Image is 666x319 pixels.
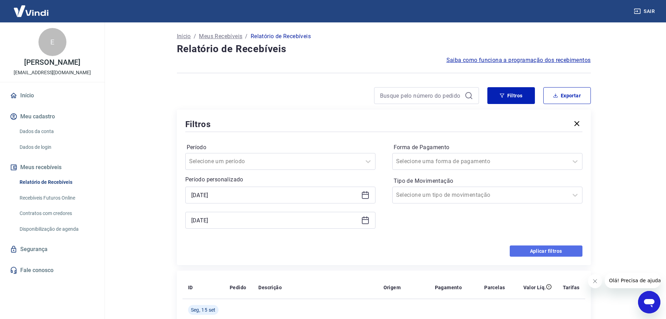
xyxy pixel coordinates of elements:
[191,190,358,200] input: Data inicial
[632,5,658,18] button: Sair
[191,215,358,226] input: Data final
[543,87,591,104] button: Exportar
[638,291,660,313] iframe: Botão para abrir a janela de mensagens
[588,274,602,288] iframe: Fechar mensagem
[563,284,580,291] p: Tarifas
[435,284,462,291] p: Pagamento
[446,56,591,64] a: Saiba como funciona a programação dos recebimentos
[380,90,462,101] input: Busque pelo número do pedido
[523,284,546,291] p: Valor Líq.
[4,5,59,11] span: Olá! Precisa de ajuda?
[394,177,581,185] label: Tipo de Movimentação
[245,32,248,41] p: /
[187,143,374,152] label: Período
[394,143,581,152] label: Forma de Pagamento
[185,175,375,184] p: Período personalizado
[17,206,96,221] a: Contratos com credores
[17,175,96,189] a: Relatório de Recebíveis
[230,284,246,291] p: Pedido
[8,160,96,175] button: Meus recebíveis
[17,140,96,154] a: Dados de login
[17,222,96,236] a: Disponibilização de agenda
[8,88,96,103] a: Início
[199,32,242,41] a: Meus Recebíveis
[384,284,401,291] p: Origem
[258,284,282,291] p: Descrição
[38,28,66,56] div: E
[17,124,96,139] a: Dados da conta
[194,32,196,41] p: /
[177,42,591,56] h4: Relatório de Recebíveis
[8,263,96,278] a: Fale conosco
[8,0,54,22] img: Vindi
[191,306,216,313] span: Seg, 15 set
[188,284,193,291] p: ID
[8,242,96,257] a: Segurança
[510,245,582,257] button: Aplicar filtros
[177,32,191,41] a: Início
[484,284,505,291] p: Parcelas
[487,87,535,104] button: Filtros
[605,273,660,288] iframe: Mensagem da empresa
[14,69,91,76] p: [EMAIL_ADDRESS][DOMAIN_NAME]
[17,191,96,205] a: Recebíveis Futuros Online
[24,59,80,66] p: [PERSON_NAME]
[8,109,96,124] button: Meu cadastro
[185,119,211,130] h5: Filtros
[251,32,311,41] p: Relatório de Recebíveis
